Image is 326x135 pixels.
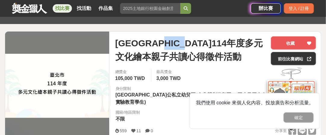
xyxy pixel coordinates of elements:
a: 找活動 [74,4,94,13]
span: 3,000 TWD [156,76,181,81]
span: 559 [120,128,127,133]
span: 105,000 TWD [115,76,145,81]
div: 國籍/地區限制 [116,109,140,115]
span: [GEOGRAPHIC_DATA]114年度多元文化繪本親子共讀心得徵件活動 [115,36,266,63]
a: 前往比賽網站 [271,52,316,65]
div: 身分限制 [116,86,316,92]
span: [GEOGRAPHIC_DATA]公私立幼兒園(含非營利幼兒園)、國小及國中在學學生(含自學學生、實驗教育學生) [116,92,312,105]
span: 不限 [116,116,125,121]
img: Cover Image [5,54,109,118]
a: 找比賽 [53,4,72,13]
img: d2146d9a-e6f6-4337-9592-8cefde37ba6b.png [267,79,315,119]
button: 確定 [284,112,314,123]
input: 2025土地銀行校園金融創意挑戰賽：從你出發 開啟智慧金融新頁 [120,3,180,14]
span: 總獎金 [115,69,147,75]
a: 辦比賽 [251,3,281,14]
a: 作品集 [96,4,115,13]
span: 最高獎金 [156,69,182,75]
button: 收藏 [271,36,316,50]
span: 11 [136,128,141,133]
div: 登入 / 註冊 [284,3,314,14]
span: 我們使用 cookie 來個人化內容、投放廣告和分析流量。 [196,100,314,105]
span: 0 [151,128,153,133]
